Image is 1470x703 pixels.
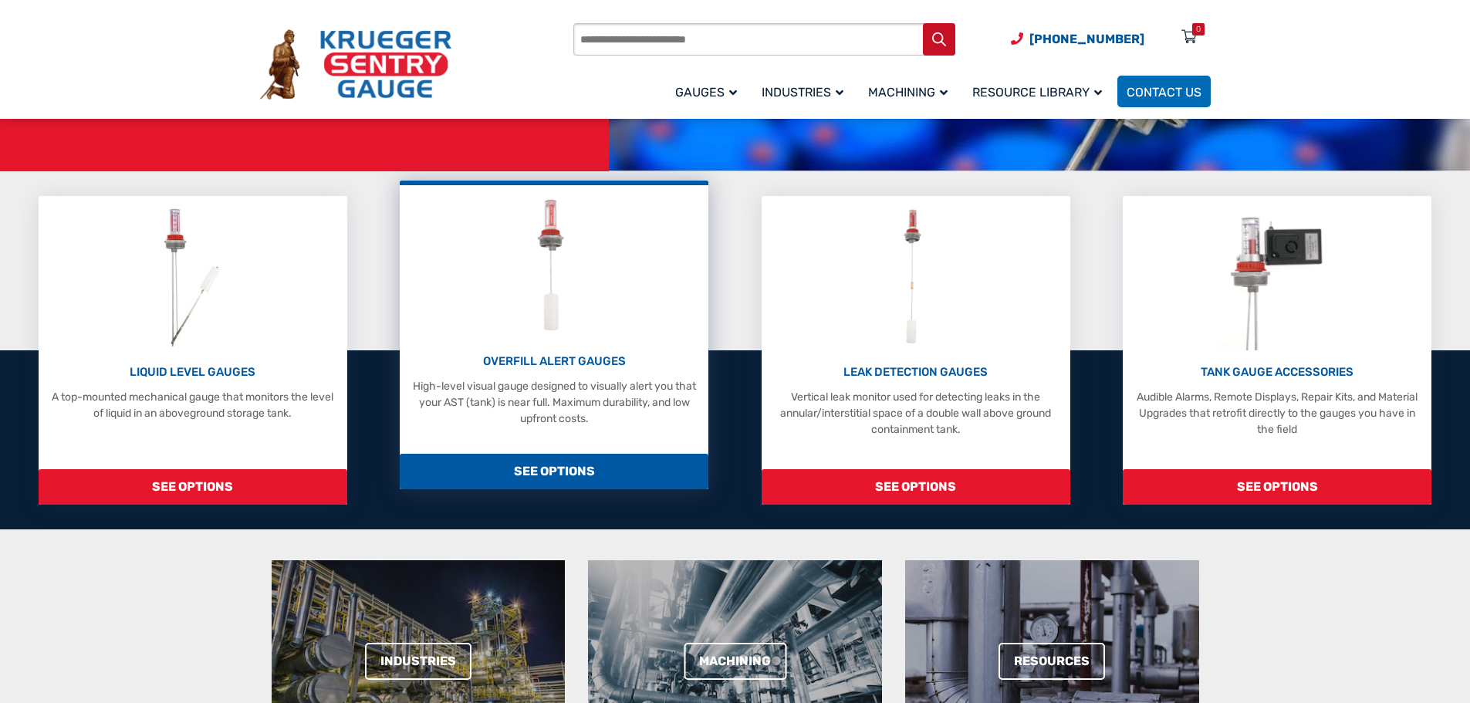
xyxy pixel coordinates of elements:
[762,85,843,100] span: Industries
[400,454,708,489] span: SEE OPTIONS
[400,181,708,489] a: Overfill Alert Gauges OVERFILL ALERT GAUGES High-level visual gauge designed to visually alert yo...
[1130,363,1424,381] p: TANK GAUGE ACCESSORIES
[963,73,1117,110] a: Resource Library
[684,643,786,680] a: Machining
[1130,389,1424,438] p: Audible Alarms, Remote Displays, Repair Kits, and Material Upgrades that retrofit directly to the...
[1123,196,1431,505] a: Tank Gauge Accessories TANK GAUGE ACCESSORIES Audible Alarms, Remote Displays, Repair Kits, and M...
[675,85,737,100] span: Gauges
[1215,204,1340,350] img: Tank Gauge Accessories
[520,193,589,340] img: Overfill Alert Gauges
[46,389,340,421] p: A top-mounted mechanical gauge that monitors the level of liquid in an aboveground storage tank.
[39,469,347,505] span: SEE OPTIONS
[972,85,1102,100] span: Resource Library
[46,363,340,381] p: LIQUID LEVEL GAUGES
[868,85,948,100] span: Machining
[407,353,701,370] p: OVERFILL ALERT GAUGES
[752,73,859,110] a: Industries
[1123,469,1431,505] span: SEE OPTIONS
[1029,32,1144,46] span: [PHONE_NUMBER]
[151,204,233,350] img: Liquid Level Gauges
[769,389,1063,438] p: Vertical leak monitor used for detecting leaks in the annular/interstitial space of a double wall...
[885,204,946,350] img: Leak Detection Gauges
[762,196,1070,505] a: Leak Detection Gauges LEAK DETECTION GAUGES Vertical leak monitor used for detecting leaks in the...
[999,643,1105,680] a: Resources
[762,469,1070,505] span: SEE OPTIONS
[1196,23,1201,35] div: 0
[1011,29,1144,49] a: Phone Number (920) 434-8860
[859,73,963,110] a: Machining
[769,363,1063,381] p: LEAK DETECTION GAUGES
[1127,85,1201,100] span: Contact Us
[365,643,471,680] a: Industries
[666,73,752,110] a: Gauges
[39,196,347,505] a: Liquid Level Gauges LIQUID LEVEL GAUGES A top-mounted mechanical gauge that monitors the level of...
[407,378,701,427] p: High-level visual gauge designed to visually alert you that your AST (tank) is near full. Maximum...
[260,29,451,100] img: Krueger Sentry Gauge
[1117,76,1211,107] a: Contact Us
